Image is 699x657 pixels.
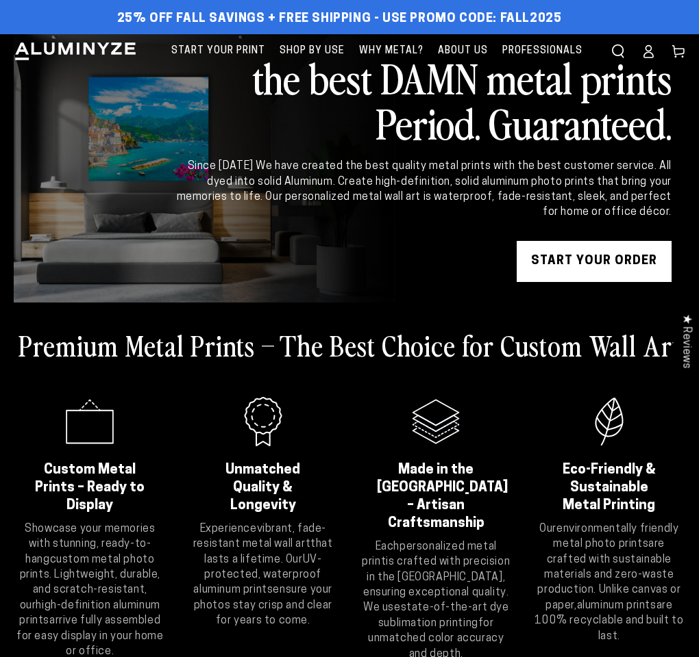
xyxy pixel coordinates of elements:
[352,34,430,68] a: Why Metal?
[174,55,672,145] h2: the best DAMN metal prints Period. Guaranteed.
[14,41,137,62] img: Aluminyze
[31,461,149,515] h2: Custom Metal Prints – Ready to Display
[438,42,488,60] span: About Us
[193,554,321,596] strong: UV-protected, waterproof aluminum prints
[603,36,633,66] summary: Search our site
[164,34,272,68] a: Start Your Print
[495,34,589,68] a: Professionals
[19,327,680,363] h2: Premium Metal Prints – The Best Choice for Custom Wall Art
[550,461,669,515] h2: Eco-Friendly & Sustainable Metal Printing
[117,12,562,27] span: 25% off FALL Savings + Free Shipping - Use Promo Code: FALL2025
[204,461,323,515] h2: Unmatched Quality & Longevity
[171,42,265,60] span: Start Your Print
[378,602,509,628] strong: state-of-the-art dye sublimation printing
[280,42,345,60] span: Shop By Use
[377,461,495,532] h2: Made in the [GEOGRAPHIC_DATA] – Artisan Craftsmanship
[517,241,672,282] a: START YOUR Order
[359,42,424,60] span: Why Metal?
[553,524,678,550] strong: environmentally friendly metal photo prints
[193,524,326,550] strong: vibrant, fade-resistant metal wall art
[533,521,686,644] p: Our are crafted with sustainable materials and zero-waste production. Unlike canvas or paper, are...
[577,600,657,611] strong: aluminum prints
[431,34,495,68] a: About Us
[19,600,160,626] strong: high-definition aluminum prints
[174,159,672,220] div: Since [DATE] We have created the best quality metal prints with the best customer service. All dy...
[20,554,155,580] strong: custom metal photo prints
[502,42,582,60] span: Professionals
[673,303,699,379] div: Click to open Judge.me floating reviews tab
[362,541,497,567] strong: personalized metal print
[187,521,340,629] p: Experience that lasts a lifetime. Our ensure your photos stay crisp and clear for years to come.
[273,34,352,68] a: Shop By Use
